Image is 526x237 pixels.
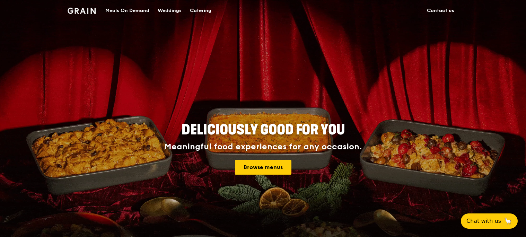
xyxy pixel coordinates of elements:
[158,0,182,21] div: Weddings
[466,217,501,225] span: Chat with us
[461,213,518,229] button: Chat with us🦙
[190,0,211,21] div: Catering
[423,0,458,21] a: Contact us
[235,160,291,175] a: Browse menus
[138,142,388,152] div: Meaningful food experiences for any occasion.
[68,8,96,14] img: Grain
[186,0,216,21] a: Catering
[154,0,186,21] a: Weddings
[105,0,149,21] div: Meals On Demand
[182,122,345,138] span: Deliciously good for you
[504,217,512,225] span: 🦙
